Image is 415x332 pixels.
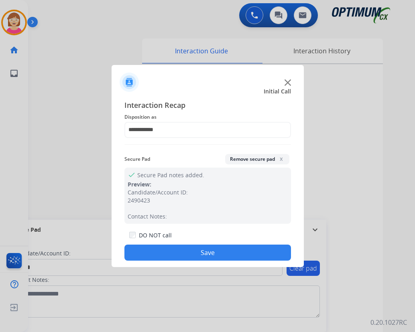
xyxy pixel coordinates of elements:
div: Secure Pad notes added. [124,168,291,224]
div: Candidate/Account ID: 2490423 Contact Notes: [128,188,288,221]
span: Initial Call [264,87,291,95]
span: Secure Pad [124,154,150,164]
span: x [278,156,285,162]
label: DO NOT call [139,231,172,239]
p: 0.20.1027RC [370,318,407,327]
span: Preview: [128,180,151,188]
span: Interaction Recap [124,99,291,112]
button: Save [124,245,291,261]
mat-icon: check [128,171,134,177]
img: contactIcon [120,73,139,92]
button: Remove secure padx [225,154,289,164]
span: Disposition as [124,112,291,122]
